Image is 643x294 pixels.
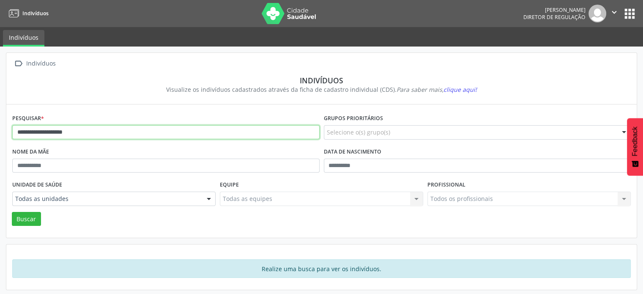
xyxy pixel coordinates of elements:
span: Feedback [631,126,639,156]
button: Feedback - Mostrar pesquisa [627,118,643,176]
label: Grupos prioritários [324,112,383,125]
label: Profissional [427,179,465,192]
img: img [588,5,606,22]
label: Equipe [220,179,239,192]
span: clique aqui! [443,85,477,93]
div: Indivíduos [25,58,57,70]
i: Para saber mais, [397,85,477,93]
button:  [606,5,622,22]
label: Data de nascimento [324,146,381,159]
a: Indivíduos [6,6,49,20]
div: Realize uma busca para ver os indivíduos. [12,259,631,278]
div: Visualize os indivíduos cadastrados através da ficha de cadastro individual (CDS). [18,85,625,94]
span: Indivíduos [22,10,49,17]
i:  [610,8,619,17]
a: Indivíduos [3,30,44,47]
div: [PERSON_NAME] [523,6,586,14]
label: Nome da mãe [12,146,49,159]
label: Pesquisar [12,112,44,125]
button: apps [622,6,637,21]
a:  Indivíduos [12,58,57,70]
button: Buscar [12,212,41,226]
label: Unidade de saúde [12,179,62,192]
span: Selecione o(s) grupo(s) [327,128,390,137]
i:  [12,58,25,70]
span: Diretor de regulação [523,14,586,21]
div: Indivíduos [18,76,625,85]
span: Todas as unidades [15,195,198,203]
